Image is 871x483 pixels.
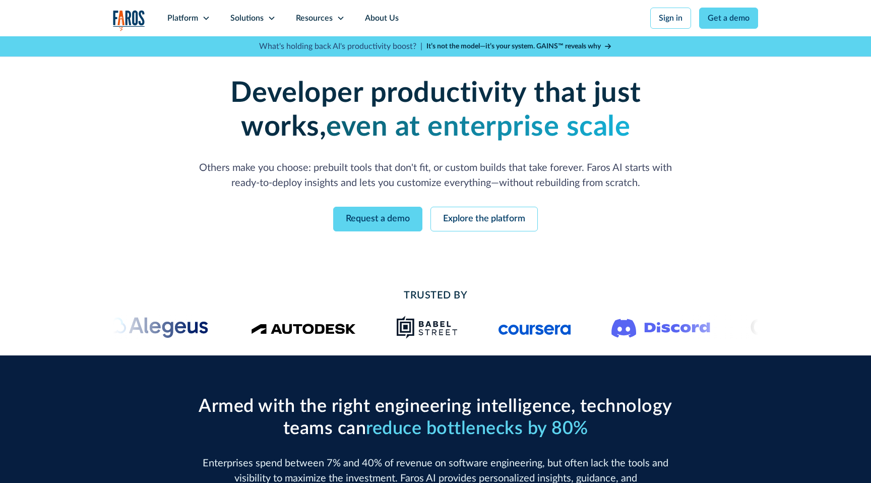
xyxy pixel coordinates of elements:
[230,12,264,24] div: Solutions
[296,12,333,24] div: Resources
[366,419,588,438] span: reduce bottlenecks by 80%
[426,41,612,52] a: It’s not the model—it’s your system. GAINS™ reveals why
[426,43,601,50] strong: It’s not the model—it’s your system. GAINS™ reveals why
[251,321,356,334] img: Logo of the design software company Autodesk.
[396,315,458,339] img: Babel Street logo png
[430,207,538,231] a: Explore the platform
[326,113,630,141] strong: even at enterprise scale
[194,288,677,303] h2: Trusted By
[230,79,641,141] strong: Developer productivity that just works,
[699,8,758,29] a: Get a demo
[333,207,422,231] a: Request a demo
[113,10,145,31] img: Logo of the analytics and reporting company Faros.
[167,12,198,24] div: Platform
[259,40,422,52] p: What's holding back AI's productivity boost? |
[194,396,677,439] h2: Armed with the right engineering intelligence, technology teams can
[113,10,145,31] a: home
[194,160,677,191] p: Others make you choose: prebuilt tools that don't fit, or custom builds that take forever. Faros ...
[650,8,691,29] a: Sign in
[611,317,710,338] img: Logo of the communication platform Discord.
[499,319,571,335] img: Logo of the online learning platform Coursera.
[107,315,211,339] img: Alegeus logo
